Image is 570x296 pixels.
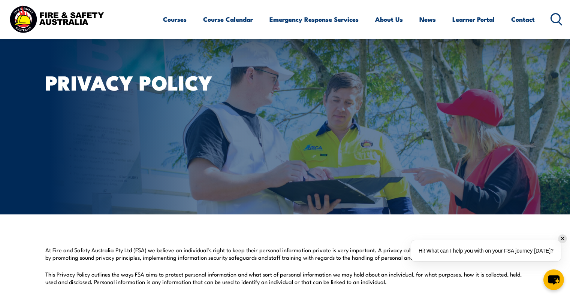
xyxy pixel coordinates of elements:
[543,269,564,290] button: chat-button
[45,73,230,91] h1: Privacy Policy
[203,9,253,29] a: Course Calendar
[452,9,495,29] a: Learner Portal
[375,9,403,29] a: About Us
[558,235,567,243] div: ✕
[269,9,359,29] a: Emergency Response Services
[411,240,561,261] div: Hi! What can I help you with on your FSA journey [DATE]?
[511,9,535,29] a: Contact
[419,9,436,29] a: News
[45,271,525,286] p: This Privacy Policy outlines the ways FSA aims to protect personal information and what sort of p...
[45,246,525,261] p: At Fire and Safety Australia Pty Ltd (FSA) we believe an individual’s right to keep their persona...
[163,9,187,29] a: Courses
